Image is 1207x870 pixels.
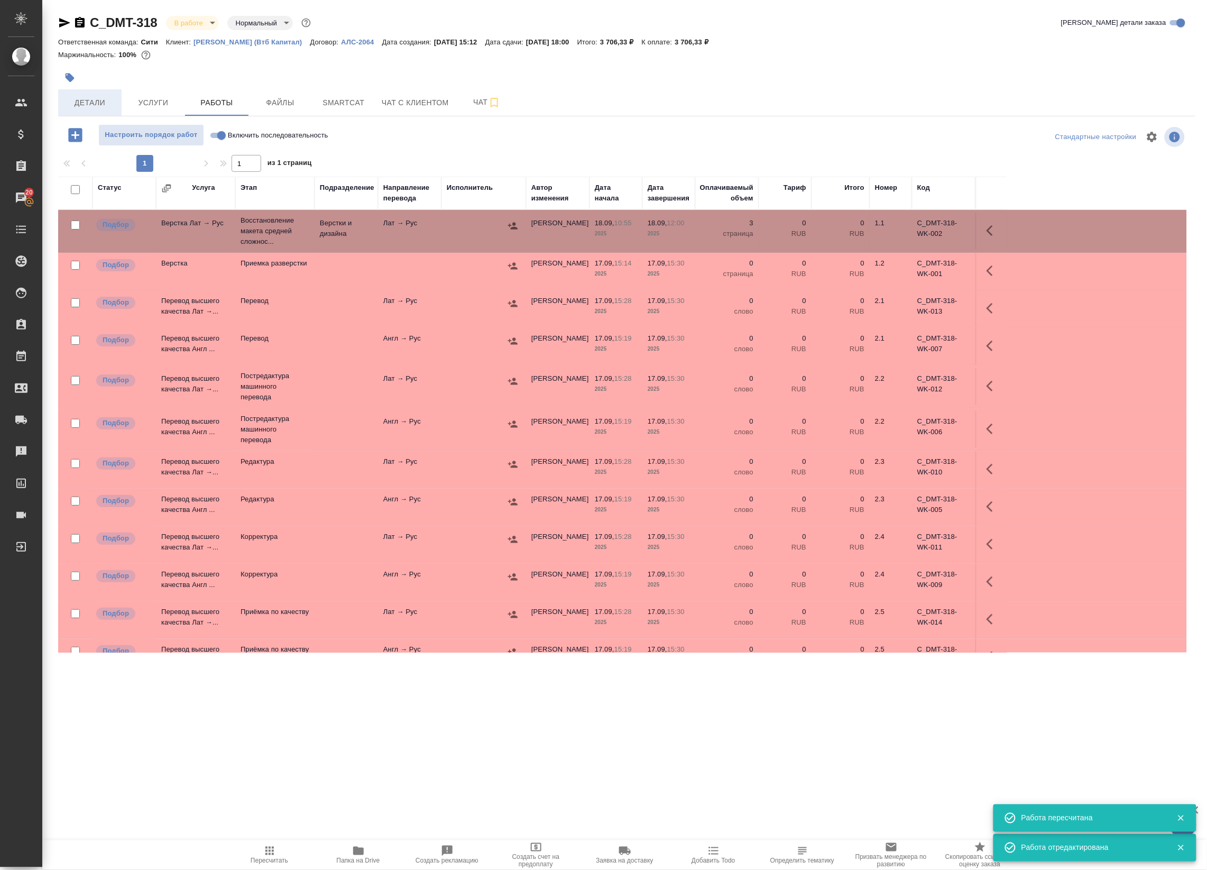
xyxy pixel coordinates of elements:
[171,19,206,28] button: В работе
[817,218,864,228] p: 0
[764,333,806,344] p: 0
[764,505,806,515] p: RUB
[980,218,1006,243] button: Здесь прячутся важные кнопки
[337,857,380,865] span: Папка на Drive
[648,505,690,515] p: 2025
[241,532,309,542] p: Корректура
[595,344,637,354] p: 2025
[95,373,151,388] div: Можно подбирать исполнителей
[980,373,1006,399] button: Здесь прячутся важные кнопки
[58,16,71,29] button: Скопировать ссылку для ЯМессенджера
[912,290,975,327] td: C_DMT-318-WK-013
[595,374,614,382] p: 17.09,
[595,417,614,425] p: 17.09,
[128,96,179,109] span: Услуги
[95,333,151,347] div: Можно подбирать исполнителей
[980,296,1006,321] button: Здесь прячутся важные кнопки
[614,374,632,382] p: 15:28
[917,182,930,193] div: Код
[701,228,753,239] p: страница
[595,384,637,395] p: 2025
[318,96,369,109] span: Smartcat
[95,218,151,232] div: Можно подбирать исполнителей
[648,344,690,354] p: 2025
[95,296,151,310] div: Можно подбирать исполнителей
[875,532,907,542] div: 2.4
[614,417,632,425] p: 15:19
[912,564,975,601] td: C_DMT-318-WK-009
[980,532,1006,557] button: Здесь прячутся важные кнопки
[103,375,129,386] p: Подбор
[614,495,632,503] p: 15:19
[378,368,441,405] td: Лат → Рус
[701,416,753,427] p: 0
[980,644,1006,670] button: Здесь прячутся важные кнопки
[498,854,574,868] span: Создать счет на предоплату
[403,840,492,870] button: Создать рекламацию
[648,228,690,239] p: 2025
[526,368,589,405] td: [PERSON_NAME]
[65,96,115,109] span: Детали
[255,96,306,109] span: Файлы
[595,542,637,553] p: 2025
[764,456,806,467] p: 0
[103,496,129,506] p: Подбор
[268,157,312,172] span: из 1 страниц
[505,416,521,432] button: Назначить
[595,580,637,590] p: 2025
[875,258,907,269] div: 1.2
[526,411,589,448] td: [PERSON_NAME]
[90,15,158,30] a: C_DMT-318
[139,48,153,62] button: 0.00 RUB;
[980,333,1006,359] button: Здесь прячутся важные кнопки
[764,269,806,279] p: RUB
[667,417,685,425] p: 15:30
[701,467,753,478] p: слово
[770,857,834,865] span: Определить тематику
[241,296,309,306] p: Перевод
[701,344,753,354] p: слово
[875,456,907,467] div: 2.3
[875,373,907,384] div: 2.2
[156,489,235,526] td: Перевод высшего качества Англ ...
[912,213,975,250] td: C_DMT-318-WK-002
[462,96,512,109] span: Чат
[614,570,632,578] p: 15:19
[233,19,280,28] button: Нормальный
[701,373,753,384] p: 0
[764,228,806,239] p: RUB
[61,124,90,146] button: Добавить работу
[526,213,589,250] td: [PERSON_NAME]
[156,526,235,563] td: Перевод высшего качества Лат →...
[847,840,936,870] button: Призвать менеджера по развитию
[595,533,614,541] p: 17.09,
[817,269,864,279] p: RUB
[764,416,806,427] p: 0
[505,456,521,472] button: Назначить
[166,16,219,30] div: В работе
[103,335,129,345] p: Подбор
[378,451,441,488] td: Лат → Рус
[531,182,584,204] div: Автор изменения
[980,456,1006,482] button: Здесь прячутся важные кнопки
[648,457,667,465] p: 17.09,
[577,38,600,46] p: Итого:
[853,854,929,868] span: Призвать менеджера по развитию
[595,219,614,227] p: 18.09,
[378,526,441,563] td: Лат → Рус
[378,489,441,526] td: Англ → Рус
[225,840,314,870] button: Пересчитать
[764,494,806,505] p: 0
[241,182,257,193] div: Этап
[596,857,653,865] span: Заявка на доставку
[1053,129,1139,145] div: split button
[764,532,806,542] p: 0
[434,38,485,46] p: [DATE] 15:12
[156,328,235,365] td: Перевод высшего качества Англ ...
[980,494,1006,519] button: Здесь прячутся важные кнопки
[648,570,667,578] p: 17.09,
[595,259,614,267] p: 17.09,
[764,218,806,228] p: 0
[58,51,118,59] p: Маржинальность:
[648,259,667,267] p: 17.09,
